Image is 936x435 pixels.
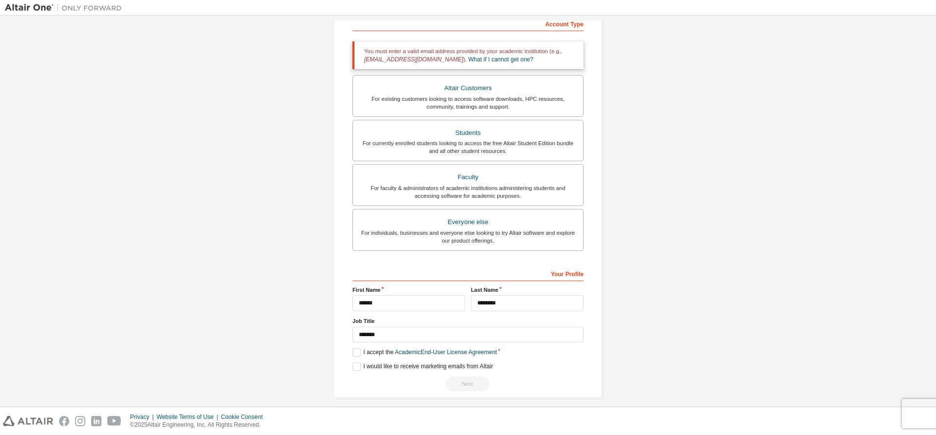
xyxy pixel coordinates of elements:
[156,413,221,421] div: Website Terms of Use
[221,413,268,421] div: Cookie Consent
[359,215,577,229] div: Everyone else
[352,16,584,31] div: Account Type
[130,413,156,421] div: Privacy
[395,349,497,356] a: Academic End-User License Agreement
[59,416,69,426] img: facebook.svg
[352,348,497,357] label: I accept the
[352,317,584,325] label: Job Title
[359,229,577,245] div: For individuals, businesses and everyone else looking to try Altair software and explore our prod...
[75,416,85,426] img: instagram.svg
[130,421,269,429] p: © 2025 Altair Engineering, Inc. All Rights Reserved.
[352,286,465,294] label: First Name
[352,362,493,371] label: I would like to receive marketing emails from Altair
[107,416,121,426] img: youtube.svg
[364,56,463,63] span: [EMAIL_ADDRESS][DOMAIN_NAME]
[5,3,127,13] img: Altair One
[359,139,577,155] div: For currently enrolled students looking to access the free Altair Student Edition bundle and all ...
[468,56,533,63] a: What if I cannot get one?
[352,377,584,391] div: You need to provide your academic email
[91,416,101,426] img: linkedin.svg
[352,265,584,281] div: Your Profile
[359,95,577,111] div: For existing customers looking to access software downloads, HPC resources, community, trainings ...
[3,416,53,426] img: altair_logo.svg
[359,184,577,200] div: For faculty & administrators of academic institutions administering students and accessing softwa...
[352,41,584,69] div: You must enter a valid email address provided by your academic institution (e.g., ).
[471,286,584,294] label: Last Name
[359,170,577,184] div: Faculty
[359,126,577,140] div: Students
[359,81,577,95] div: Altair Customers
